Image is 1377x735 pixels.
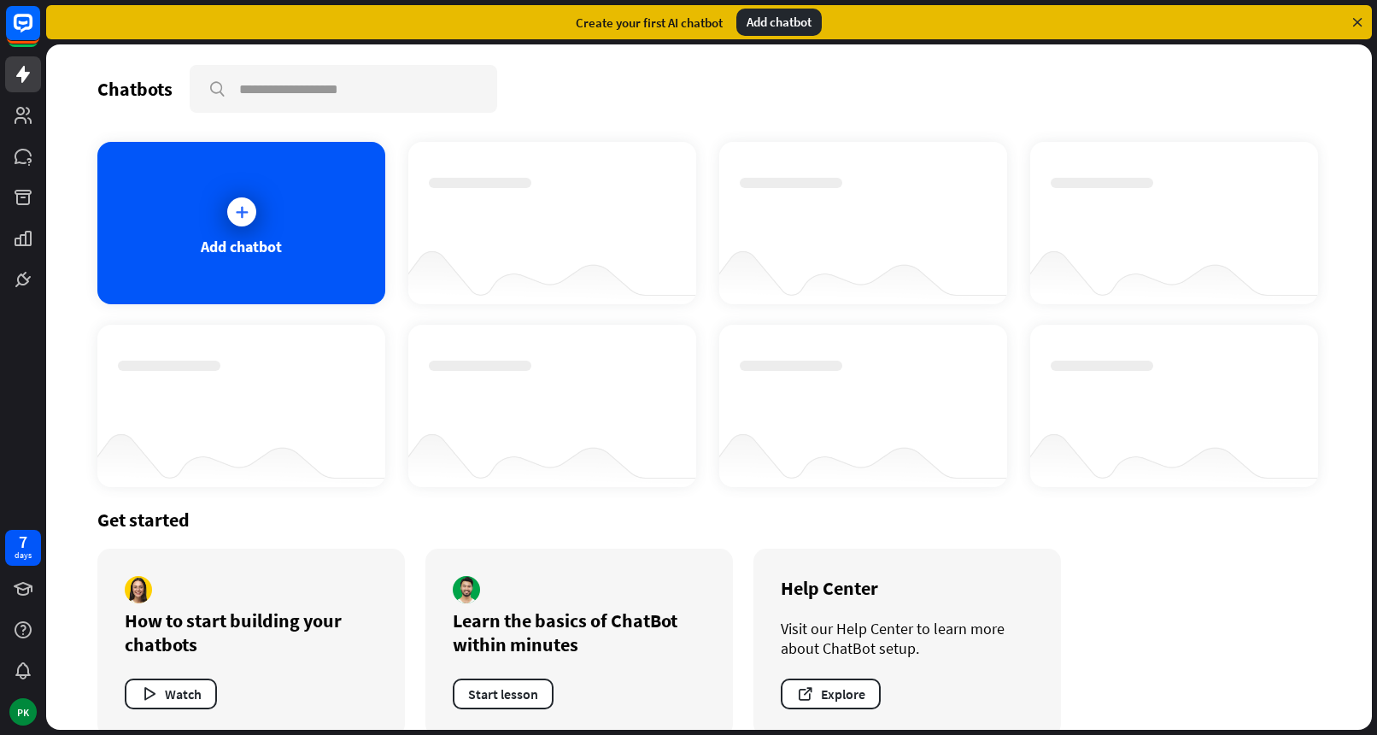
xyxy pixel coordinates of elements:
div: Chatbots [97,77,173,101]
div: Visit our Help Center to learn more about ChatBot setup. [781,619,1034,658]
img: author [453,576,480,603]
div: Create your first AI chatbot [576,15,723,31]
div: How to start building your chatbots [125,609,378,656]
div: Help Center [781,576,1034,600]
button: Watch [125,679,217,709]
div: 7 [19,534,27,550]
a: 7 days [5,530,41,566]
div: PK [9,698,37,726]
div: days [15,550,32,562]
button: Start lesson [453,679,554,709]
div: Add chatbot [736,9,822,36]
button: Open LiveChat chat widget [14,7,65,58]
div: Get started [97,508,1321,532]
img: author [125,576,152,603]
button: Explore [781,679,881,709]
div: Add chatbot [201,237,282,256]
div: Learn the basics of ChatBot within minutes [453,609,706,656]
